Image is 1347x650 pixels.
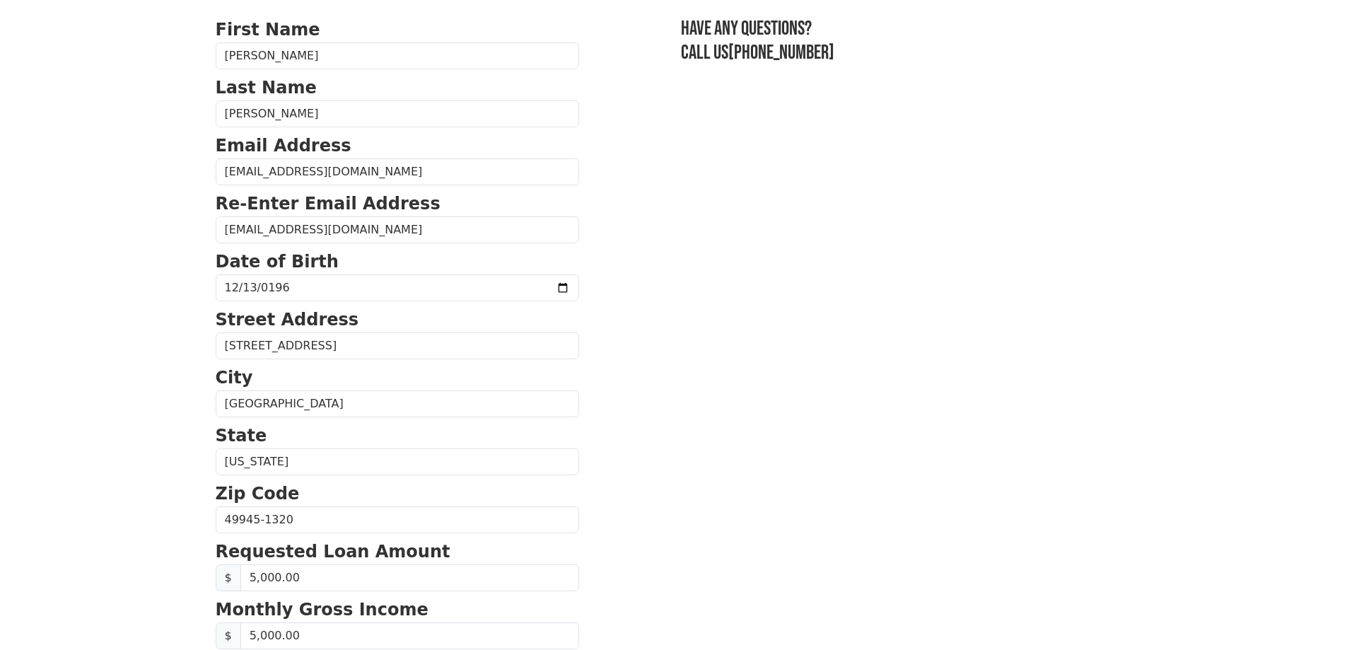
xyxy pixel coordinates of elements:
p: Monthly Gross Income [216,597,579,622]
input: Monthly Gross Income [240,622,579,649]
input: Re-Enter Email Address [216,216,579,243]
span: $ [216,622,241,649]
strong: Zip Code [216,484,300,504]
input: Last Name [216,100,579,127]
strong: Street Address [216,310,359,330]
input: Zip Code [216,506,579,533]
a: [PHONE_NUMBER] [728,41,834,64]
input: Requested Loan Amount [240,564,579,591]
input: First Name [216,42,579,69]
strong: Requested Loan Amount [216,542,450,562]
strong: Last Name [216,78,317,98]
strong: Date of Birth [216,252,339,272]
h3: Have any questions? [681,17,1132,41]
strong: City [216,368,253,388]
input: Email Address [216,158,579,185]
strong: State [216,426,267,446]
input: Street Address [216,332,579,359]
h3: Call us [681,41,1132,65]
span: $ [216,564,241,591]
strong: Re-Enter Email Address [216,194,441,214]
strong: Email Address [216,136,351,156]
strong: First Name [216,20,320,40]
input: City [216,390,579,417]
